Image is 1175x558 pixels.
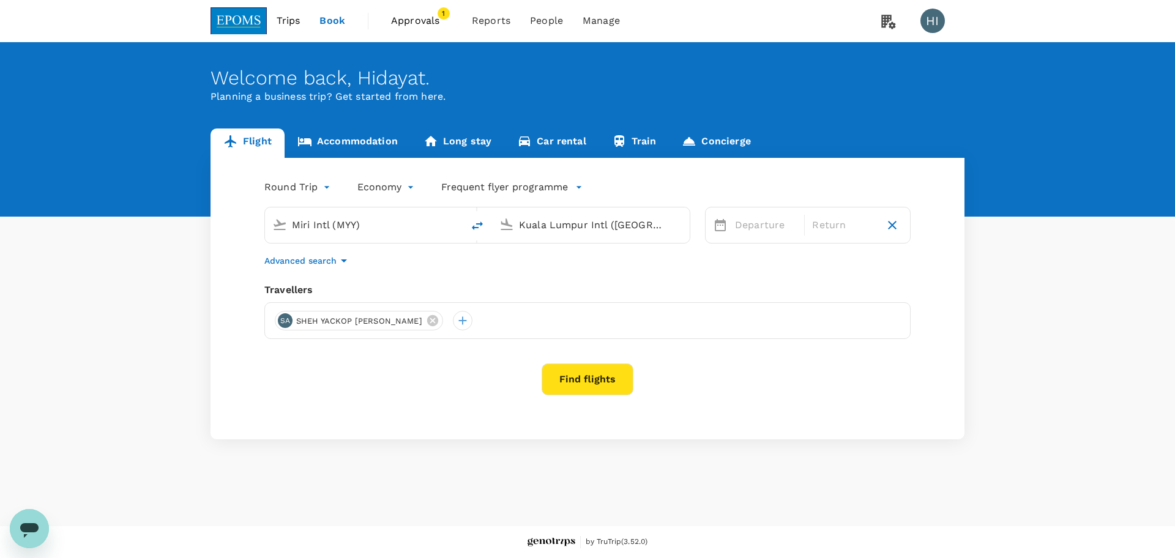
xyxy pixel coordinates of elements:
div: SASHEH YACKOP [PERSON_NAME] [275,311,443,330]
input: Depart from [292,215,437,234]
a: Long stay [411,128,504,158]
p: Frequent flyer programme [441,180,568,195]
p: Return [812,218,874,232]
div: Welcome back , Hidayat . [211,67,964,89]
span: 1 [438,7,450,20]
iframe: Button to launch messaging window [10,509,49,548]
a: Accommodation [285,128,411,158]
span: Book [319,13,345,28]
div: SA [278,313,293,328]
button: Find flights [542,363,633,395]
button: delete [463,211,492,240]
button: Advanced search [264,253,351,268]
a: Train [599,128,670,158]
button: Frequent flyer programme [441,180,583,195]
button: Open [454,223,457,226]
a: Flight [211,128,285,158]
p: Advanced search [264,255,337,267]
div: Travellers [264,283,911,297]
span: Approvals [391,13,452,28]
p: Departure [735,218,797,232]
input: Going to [519,215,664,234]
p: Planning a business trip? Get started from here. [211,89,964,104]
div: Round Trip [264,177,333,197]
img: Genotrips - EPOMS [528,538,575,547]
button: Open [681,223,684,226]
span: Manage [583,13,620,28]
img: EPOMS SDN BHD [211,7,267,34]
span: Trips [277,13,300,28]
a: Car rental [504,128,599,158]
span: People [530,13,563,28]
span: by TruTrip ( 3.52.0 ) [586,536,648,548]
div: Economy [357,177,417,197]
span: Reports [472,13,510,28]
div: HI [920,9,945,33]
span: SHEH YACKOP [PERSON_NAME] [289,315,430,327]
a: Concierge [669,128,763,158]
